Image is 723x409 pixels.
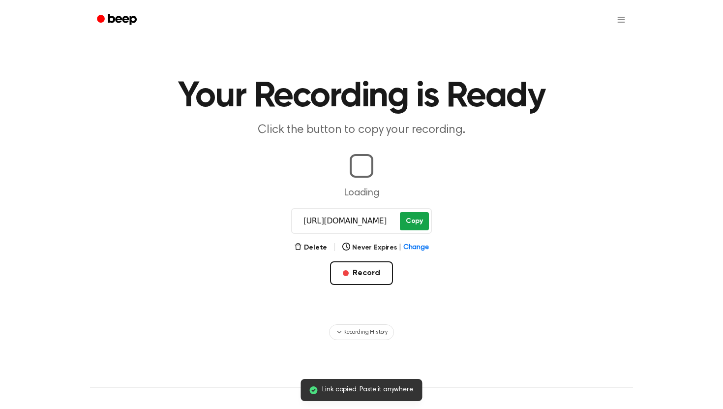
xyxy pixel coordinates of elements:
[343,328,388,337] span: Recording History
[110,79,613,114] h1: Your Recording is Ready
[173,122,550,138] p: Click the button to copy your recording.
[90,10,146,30] a: Beep
[399,243,401,253] span: |
[294,243,327,253] button: Delete
[330,261,392,285] button: Record
[342,243,429,253] button: Never Expires|Change
[322,385,414,395] span: Link copied. Paste it anywhere.
[403,243,429,253] span: Change
[329,324,394,340] button: Recording History
[12,186,711,200] p: Loading
[609,8,633,31] button: Open menu
[400,212,429,230] button: Copy
[333,242,336,253] span: |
